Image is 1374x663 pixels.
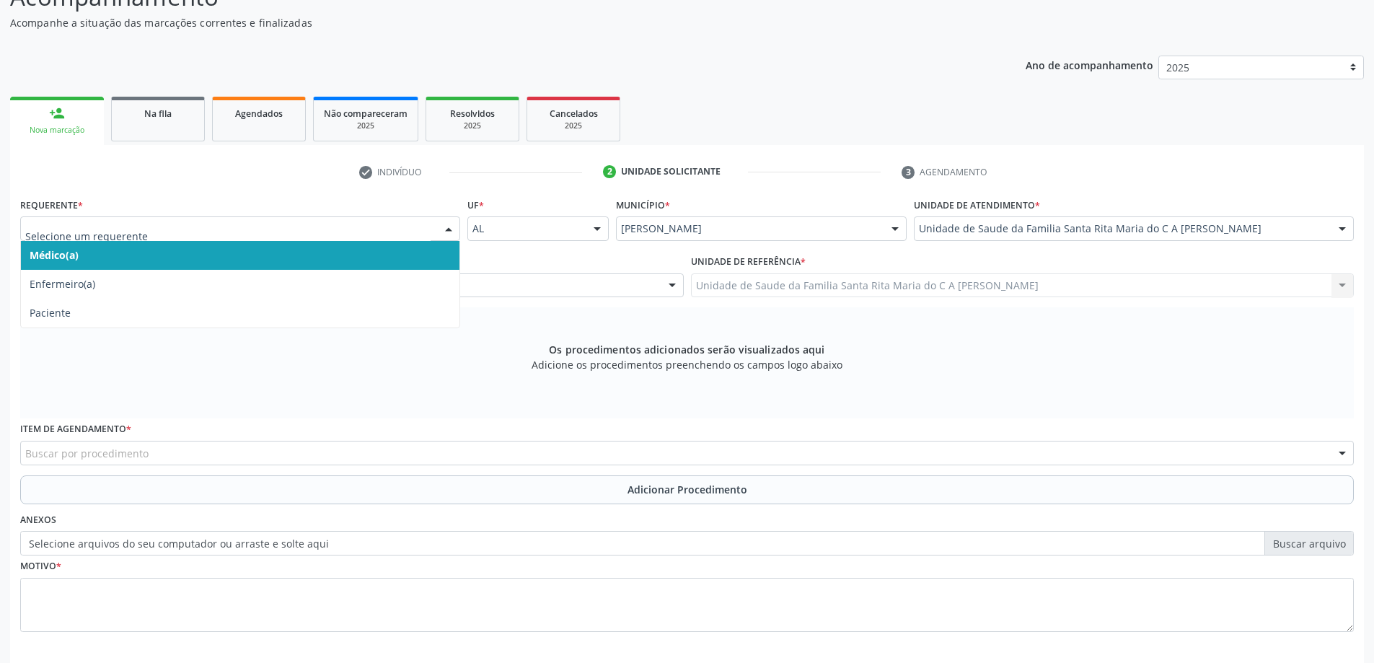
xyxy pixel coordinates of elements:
label: Item de agendamento [20,418,131,441]
span: Adicionar Procedimento [627,482,747,497]
label: Anexos [20,509,56,532]
button: Adicionar Procedimento [20,475,1354,504]
p: Ano de acompanhamento [1026,56,1153,74]
span: Cancelados [550,107,598,120]
span: Os procedimentos adicionados serão visualizados aqui [549,342,824,357]
span: Buscar por procedimento [25,446,149,461]
label: Unidade de atendimento [914,194,1040,216]
div: 2025 [436,120,508,131]
div: person_add [49,105,65,121]
label: Município [616,194,670,216]
div: 2 [603,165,616,178]
div: Nova marcação [20,125,94,136]
span: Paciente [30,306,71,320]
span: Resolvidos [450,107,495,120]
span: Médico(a) [30,248,79,262]
div: Unidade solicitante [621,165,721,178]
span: Adicione os procedimentos preenchendo os campos logo abaixo [532,357,842,372]
span: Unidade de Saude da Familia Santa Rita Maria do C A [PERSON_NAME] [919,221,1324,236]
p: Acompanhe a situação das marcações correntes e finalizadas [10,15,958,30]
label: Motivo [20,556,61,578]
span: Na fila [144,107,172,120]
label: UF [467,194,484,216]
div: 2025 [324,120,408,131]
input: Selecione um requerente [25,221,431,250]
div: 2025 [537,120,609,131]
span: Agendados [235,107,283,120]
span: [PERSON_NAME] [621,221,877,236]
label: Requerente [20,194,83,216]
span: AL [472,221,580,236]
label: Unidade de referência [691,251,806,273]
span: Enfermeiro(a) [30,277,95,291]
span: Não compareceram [324,107,408,120]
